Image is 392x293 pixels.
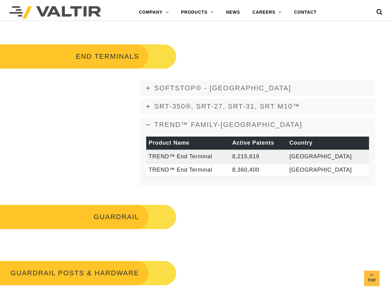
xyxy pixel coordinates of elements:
a: NEWS [220,6,246,19]
span: Top [364,277,380,284]
span: SRT-350®, SRT-27, SRT-31, SRT M10™ [154,102,300,110]
span: SOFTSTOP® - [GEOGRAPHIC_DATA] [154,84,291,92]
td: TREND™ End Terminal [146,163,230,177]
th: Active Patents [230,137,287,150]
img: Valtir [9,6,101,19]
a: COMPANY [133,6,175,19]
a: CAREERS [246,6,288,19]
th: Country [287,137,369,150]
th: Product Name [146,137,230,150]
span: TREND™ FAMILY-[GEOGRAPHIC_DATA] [154,121,302,128]
a: SOFTSTOP® - [GEOGRAPHIC_DATA] [140,80,375,96]
a: CONTACT [288,6,323,19]
a: Top [364,271,380,286]
td: [GEOGRAPHIC_DATA] [287,150,369,163]
a: PRODUCTS [175,6,220,19]
a: SRT-350®, SRT-27, SRT-31, SRT M10™ [140,99,375,114]
td: 8,215,619 [230,150,287,163]
td: [GEOGRAPHIC_DATA] [287,163,369,177]
a: TREND™ FAMILY-[GEOGRAPHIC_DATA] [140,117,375,133]
td: TREND™ End Terminal [146,150,230,163]
td: 8,360,400 [230,163,287,177]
